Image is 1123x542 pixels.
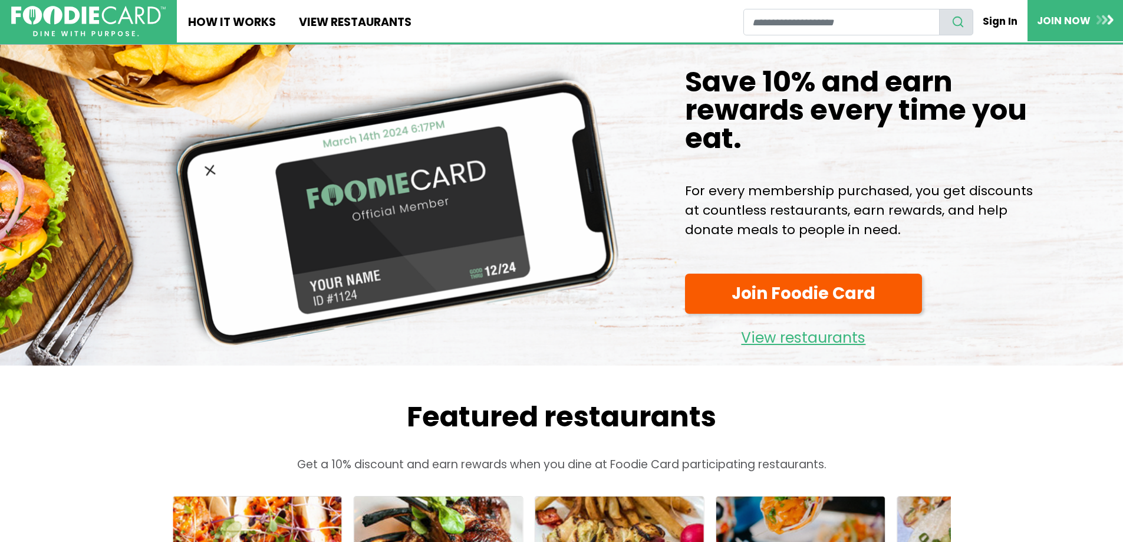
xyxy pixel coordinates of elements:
input: restaurant search [743,9,940,35]
a: Sign In [973,8,1028,34]
h1: Save 10% and earn rewards every time you eat. [685,68,1033,153]
img: FoodieCard; Eat, Drink, Save, Donate [11,6,166,37]
button: search [939,9,973,35]
p: For every membership purchased, you get discounts at countless restaurants, earn rewards, and hel... [685,181,1033,239]
h2: Featured restaurants [149,400,974,434]
p: Get a 10% discount and earn rewards when you dine at Foodie Card participating restaurants. [149,456,974,474]
a: View restaurants [685,320,922,350]
a: Join Foodie Card [685,274,922,314]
